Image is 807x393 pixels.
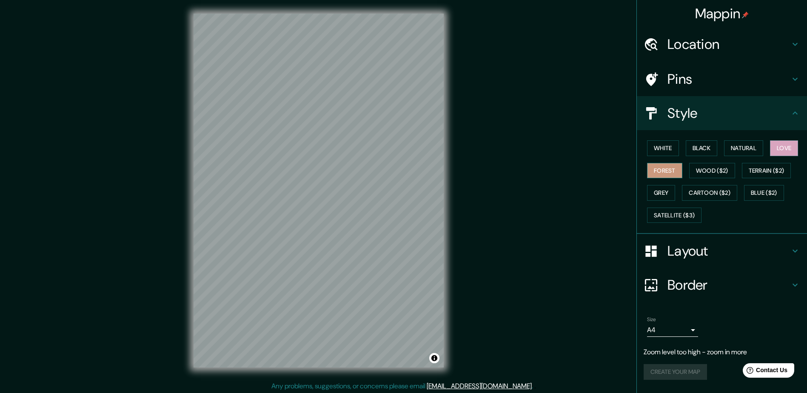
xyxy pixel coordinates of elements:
[533,381,534,391] div: .
[695,5,749,22] h4: Mappin
[647,163,682,179] button: Forest
[534,381,536,391] div: .
[637,96,807,130] div: Style
[647,316,656,323] label: Size
[667,242,790,259] h4: Layout
[742,163,791,179] button: Terrain ($2)
[637,27,807,61] div: Location
[742,11,749,18] img: pin-icon.png
[194,14,444,367] canvas: Map
[667,276,790,293] h4: Border
[686,140,718,156] button: Black
[682,185,737,201] button: Cartoon ($2)
[644,347,800,357] p: Zoom level too high - zoom in more
[271,381,533,391] p: Any problems, suggestions, or concerns please email .
[637,62,807,96] div: Pins
[647,185,675,201] button: Grey
[731,360,798,384] iframe: Help widget launcher
[647,323,698,337] div: A4
[637,234,807,268] div: Layout
[689,163,735,179] button: Wood ($2)
[647,140,679,156] button: White
[724,140,763,156] button: Natural
[667,71,790,88] h4: Pins
[427,382,532,390] a: [EMAIL_ADDRESS][DOMAIN_NAME]
[637,268,807,302] div: Border
[647,208,701,223] button: Satellite ($3)
[667,105,790,122] h4: Style
[429,353,439,363] button: Toggle attribution
[770,140,798,156] button: Love
[744,185,784,201] button: Blue ($2)
[667,36,790,53] h4: Location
